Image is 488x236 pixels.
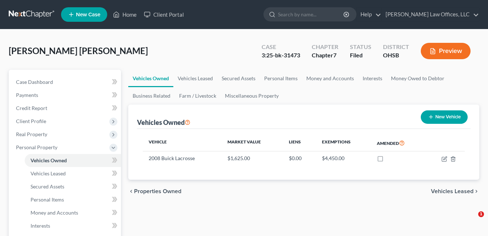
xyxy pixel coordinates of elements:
[31,209,78,216] span: Money and Accounts
[421,110,468,124] button: New Vehicle
[31,196,64,203] span: Personal Items
[260,70,302,87] a: Personal Items
[134,188,181,194] span: Properties Owned
[25,193,121,206] a: Personal Items
[175,87,221,105] a: Farm / Livestock
[283,135,316,151] th: Liens
[262,43,300,51] div: Case
[316,135,371,151] th: Exemptions
[358,70,387,87] a: Interests
[278,8,344,21] input: Search by name...
[431,188,479,194] button: Vehicles Leased chevron_right
[31,170,66,176] span: Vehicles Leased
[421,43,471,59] button: Preview
[16,105,47,111] span: Credit Report
[463,211,481,229] iframe: Intercom live chat
[350,51,371,60] div: Filed
[222,151,283,165] td: $1,625.00
[31,223,50,229] span: Interests
[25,180,121,193] a: Secured Assets
[16,118,46,124] span: Client Profile
[140,8,187,21] a: Client Portal
[350,43,371,51] div: Status
[10,102,121,115] a: Credit Report
[357,8,381,21] a: Help
[221,87,283,105] a: Miscellaneous Property
[128,70,173,87] a: Vehicles Owned
[222,135,283,151] th: Market Value
[143,151,222,165] td: 2008 Buick Lacrosse
[25,154,121,167] a: Vehicles Owned
[302,70,358,87] a: Money and Accounts
[333,52,336,58] span: 7
[262,51,300,60] div: 3:25-bk-31473
[10,76,121,89] a: Case Dashboard
[312,43,338,51] div: Chapter
[128,188,181,194] button: chevron_left Properties Owned
[10,89,121,102] a: Payments
[109,8,140,21] a: Home
[217,70,260,87] a: Secured Assets
[473,188,479,194] i: chevron_right
[383,51,409,60] div: OHSB
[9,45,148,56] span: [PERSON_NAME] [PERSON_NAME]
[31,183,64,190] span: Secured Assets
[143,135,222,151] th: Vehicle
[25,219,121,232] a: Interests
[382,8,479,21] a: [PERSON_NAME] Law Offices, LLC
[387,70,449,87] a: Money Owed to Debtor
[31,157,67,163] span: Vehicles Owned
[431,188,473,194] span: Vehicles Leased
[312,51,338,60] div: Chapter
[16,131,47,137] span: Real Property
[16,79,53,85] span: Case Dashboard
[128,188,134,194] i: chevron_left
[16,144,57,150] span: Personal Property
[316,151,371,165] td: $4,450.00
[371,135,425,151] th: Amended
[25,167,121,180] a: Vehicles Leased
[137,118,190,127] div: Vehicles Owned
[383,43,409,51] div: District
[128,87,175,105] a: Business Related
[478,211,484,217] span: 1
[25,206,121,219] a: Money and Accounts
[283,151,316,165] td: $0.00
[16,92,38,98] span: Payments
[76,12,100,17] span: New Case
[173,70,217,87] a: Vehicles Leased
